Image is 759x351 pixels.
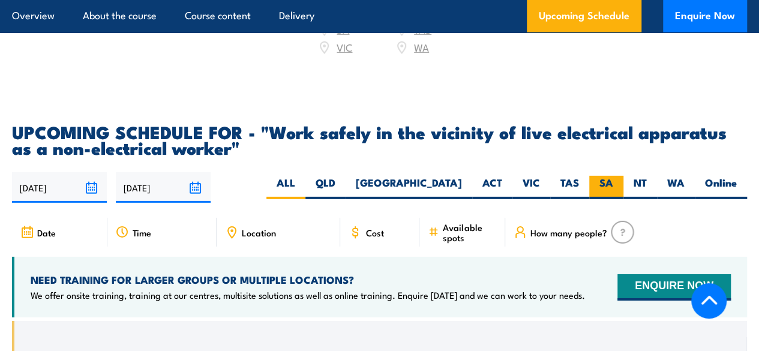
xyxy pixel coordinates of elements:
label: ALL [266,176,305,199]
span: How many people? [530,227,607,238]
span: Available spots [443,222,497,242]
input: To date [116,172,211,203]
span: Location [242,227,276,238]
input: From date [12,172,107,203]
label: Online [695,176,747,199]
span: Date [37,227,56,238]
label: [GEOGRAPHIC_DATA] [346,176,472,199]
label: NT [623,176,657,199]
label: VIC [512,176,550,199]
label: WA [657,176,695,199]
label: TAS [550,176,589,199]
p: We offer onsite training, training at our centres, multisite solutions as well as online training... [31,289,585,301]
span: Time [133,227,151,238]
h2: UPCOMING SCHEDULE FOR - "Work safely in the vicinity of live electrical apparatus as a non-electr... [12,124,747,155]
label: QLD [305,176,346,199]
span: Cost [365,227,383,238]
label: SA [589,176,623,199]
h4: NEED TRAINING FOR LARGER GROUPS OR MULTIPLE LOCATIONS? [31,273,585,286]
label: ACT [472,176,512,199]
button: ENQUIRE NOW [617,274,731,301]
